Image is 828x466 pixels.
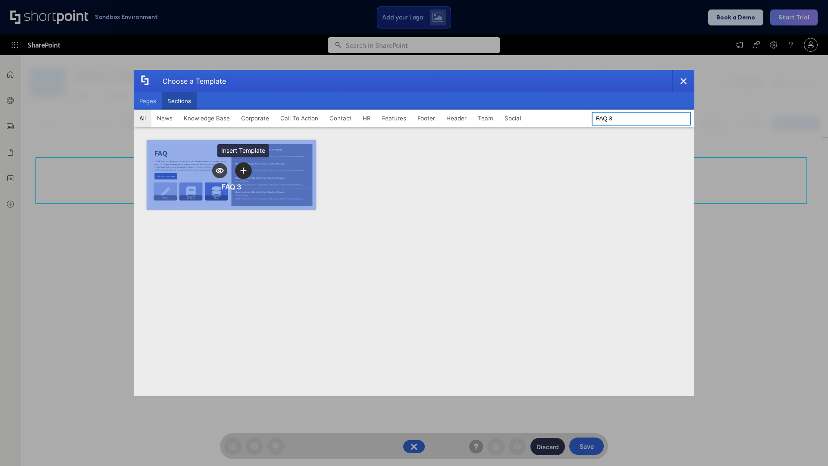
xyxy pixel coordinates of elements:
[324,110,357,127] button: Contact
[499,110,527,127] button: Social
[134,110,151,127] button: All
[592,112,691,126] input: Search
[151,110,178,127] button: News
[134,70,694,396] div: template selector
[441,110,472,127] button: Header
[376,110,412,127] button: Features
[222,183,241,191] div: FAQ 3
[275,110,324,127] button: Call To Action
[785,425,828,466] iframe: Chat Widget
[134,92,162,110] button: Pages
[162,92,197,110] button: Sections
[472,110,499,127] button: Team
[235,110,275,127] button: Corporate
[156,70,226,92] div: Choose a Template
[178,110,235,127] button: Knowledge Base
[357,110,376,127] button: HR
[412,110,441,127] button: Footer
